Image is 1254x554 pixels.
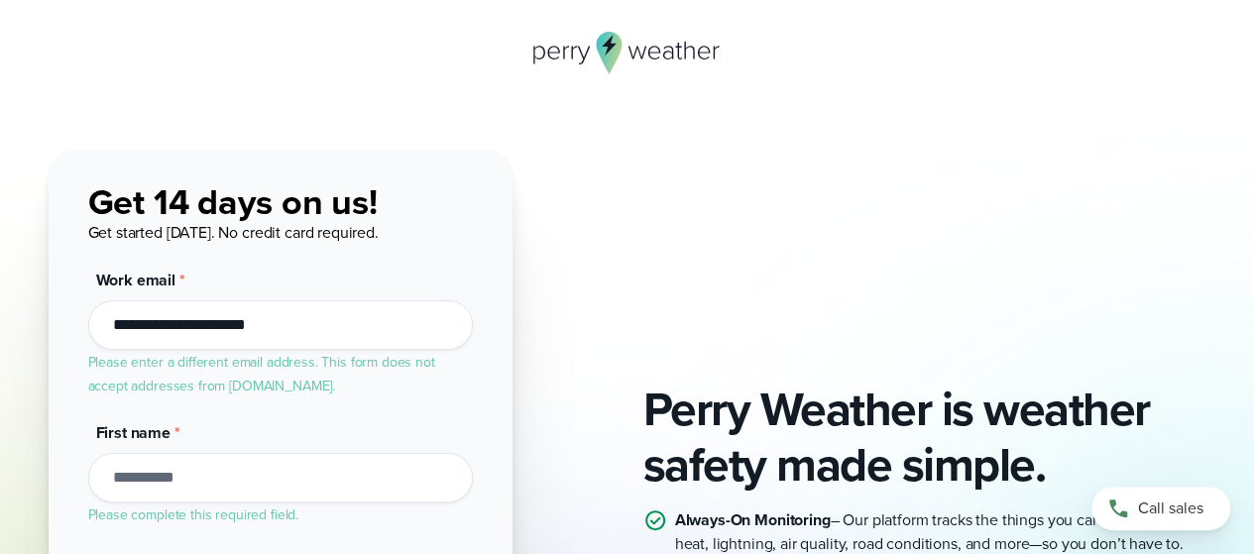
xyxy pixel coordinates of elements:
span: Call sales [1138,497,1203,520]
label: Please enter a different email address. This form does not accept addresses from [DOMAIN_NAME]. [88,352,435,396]
span: Get started [DATE]. No credit card required. [88,221,379,244]
label: Please complete this required field. [88,504,299,525]
strong: Always-On Monitoring [675,508,831,531]
a: Call sales [1091,487,1230,530]
h2: Perry Weather is weather safety made simple. [643,382,1206,493]
span: Work email [96,269,175,291]
span: First name [96,421,171,444]
span: Get 14 days on us! [88,175,378,228]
